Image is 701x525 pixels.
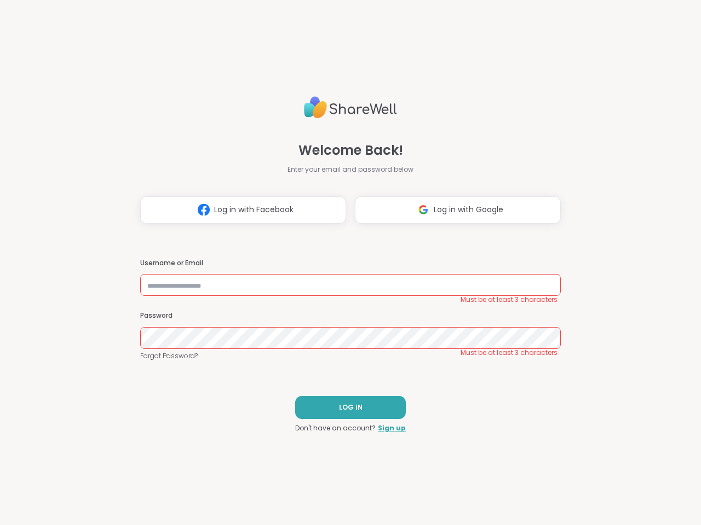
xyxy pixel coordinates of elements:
span: Log in with Facebook [214,204,294,215]
span: Must be at least 3 characters [461,348,558,357]
span: Welcome Back! [298,141,403,160]
span: Must be at least 3 characters [461,295,558,304]
a: Forgot Password? [140,351,561,361]
span: Enter your email and password below [288,165,413,174]
img: ShareWell Logomark [193,200,214,220]
button: LOG IN [295,396,406,419]
h3: Username or Email [140,259,561,268]
span: Don't have an account? [295,423,376,433]
img: ShareWell Logo [304,92,397,123]
button: Log in with Facebook [140,196,346,224]
span: LOG IN [339,402,363,412]
img: ShareWell Logomark [413,200,434,220]
span: Log in with Google [434,204,503,215]
h3: Password [140,311,561,320]
a: Sign up [378,423,406,433]
button: Log in with Google [355,196,561,224]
